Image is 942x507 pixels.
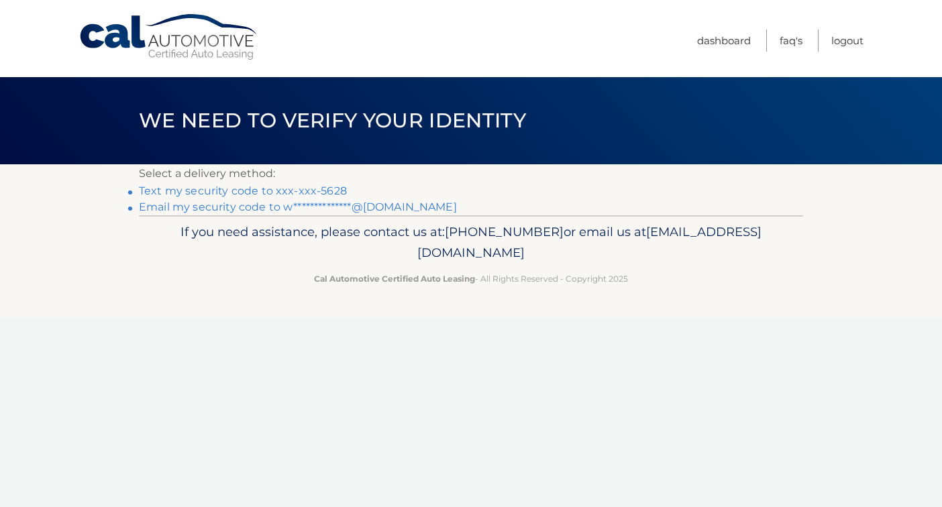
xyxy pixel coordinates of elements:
span: [PHONE_NUMBER] [445,224,564,239]
p: If you need assistance, please contact us at: or email us at [148,221,794,264]
a: Text my security code to xxx-xxx-5628 [139,184,347,197]
strong: Cal Automotive Certified Auto Leasing [314,274,475,284]
a: Cal Automotive [78,13,260,61]
span: We need to verify your identity [139,108,526,133]
a: Logout [831,30,863,52]
p: - All Rights Reserved - Copyright 2025 [148,272,794,286]
a: Dashboard [697,30,751,52]
p: Select a delivery method: [139,164,803,183]
a: FAQ's [780,30,802,52]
